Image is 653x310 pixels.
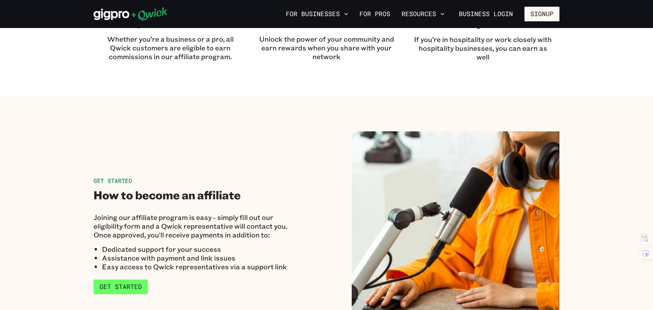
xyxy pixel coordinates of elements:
[413,35,552,61] p: If you’re in hospitality or work closely with hospitality businesses, you can earn as well
[94,213,301,239] p: Joining our affiliate program is easy - simply fill out our eligibility form and a Qwick represen...
[257,35,396,61] p: Unlock the power of your community and earn rewards when you share with your network
[94,188,241,202] h2: How to become an affiliate
[524,7,559,21] button: Signup
[94,177,132,184] span: Get started
[101,35,240,61] p: Whether you’re a business or a pro, all Qwick customers are eligible to earn commissions in our a...
[102,254,301,262] li: Assistance with payment and link issues
[94,280,148,294] a: Get Started
[453,7,519,21] a: Business Login
[102,262,301,271] li: Easy access to Qwick representatives via a support link
[283,8,351,20] button: For Businesses
[399,8,447,20] button: Resources
[357,8,393,20] a: For Pros
[102,245,301,254] li: Dedicated support for your success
